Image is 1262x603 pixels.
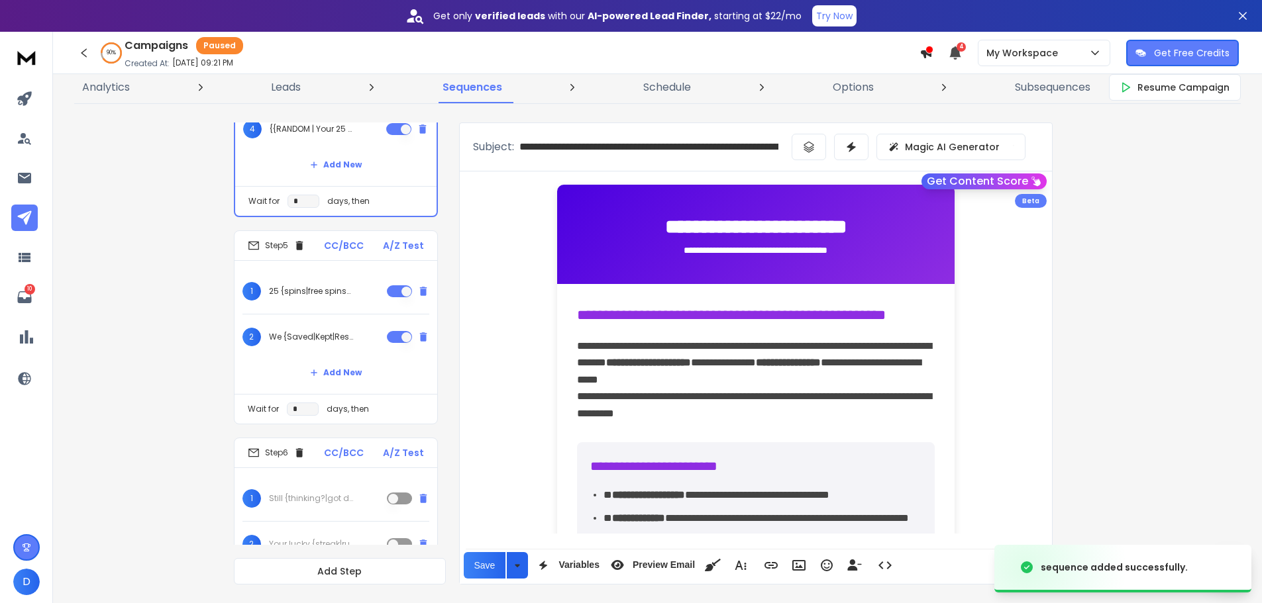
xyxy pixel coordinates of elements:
button: Save [464,552,506,579]
button: Insert Image (Ctrl+P) [786,552,812,579]
p: Sequences [443,79,502,95]
img: logo [13,45,40,70]
button: Insert Unsubscribe Link [842,552,867,579]
p: Your lucky {streak|run|path} starts right here ✨ [269,539,354,549]
a: Leads [263,71,309,103]
a: Options [825,71,882,103]
span: 4 [243,120,262,138]
p: Magic AI Generator [905,140,1000,154]
p: A/Z Test [383,239,424,252]
a: Subsequences [1007,71,1098,103]
p: Created At: [125,58,170,69]
button: Preview Email [605,552,698,579]
button: Add New [299,152,372,178]
p: A/Z Test [383,446,424,459]
p: Analytics [82,79,130,95]
p: Try Now [816,9,853,23]
p: 25 {spins|free spins} on {[DEMOGRAPHIC_DATA] wolf moon|[DEMOGRAPHIC_DATA][PERSON_NAME]} [269,286,354,297]
p: Subject: [473,139,514,155]
a: 10 [11,284,38,310]
div: Step 5 [248,240,305,252]
button: Resume Campaign [1109,74,1241,101]
strong: verified leads [475,9,545,23]
button: Code View [872,552,898,579]
span: 2 [242,328,261,346]
p: Wait for [248,404,279,414]
div: Step 6 [248,447,305,459]
a: Schedule [635,71,699,103]
span: 2 [242,535,261,553]
button: D [13,569,40,595]
p: Options [833,79,874,95]
button: Add Step [234,558,446,584]
div: sequence added successfully. [1041,561,1188,574]
p: [DATE] 09:21 PM [172,58,233,68]
p: days, then [327,404,369,414]
li: Step5CC/BCCA/Z Test125 {spins|free spins} on {[DEMOGRAPHIC_DATA] wolf moon|[DEMOGRAPHIC_DATA][PER... [234,230,438,424]
div: Beta [1015,194,1047,208]
span: Preview Email [630,559,698,571]
p: CC/BCC [324,239,364,252]
p: Get Free Credits [1154,46,1230,60]
strong: AI-powered Lead Finder, [588,9,711,23]
button: Get Free Credits [1126,40,1239,66]
h1: Campaigns [125,38,188,54]
span: Variables [556,559,602,571]
span: 1 [242,282,261,301]
p: Subsequences [1015,79,1090,95]
button: Add New [299,359,372,386]
p: My Workspace [986,46,1063,60]
button: Variables [531,552,602,579]
div: Paused [196,37,243,54]
button: Get Content Score [921,173,1047,189]
p: Schedule [643,79,691,95]
button: Emoticons [814,552,839,579]
p: {{RANDOM | Your 25 Spins Are Waiting | A Lucky Start Just for You | Spin Into Something Exciting ... [270,124,354,134]
button: Try Now [812,5,857,26]
span: 1 [242,489,261,508]
p: Still {thinking?|got doubts?|on the fence?} Your LuckyFriends bonus is waiting... [269,493,354,504]
p: 10 [25,284,35,295]
p: CC/BCC [324,446,364,459]
button: More Text [728,552,753,579]
p: We {Saved|Kept|Reserved} You a Seat at LuckyFriends 🎁 [269,332,354,342]
p: days, then [327,196,370,207]
p: 90 % [107,49,116,57]
a: Analytics [74,71,138,103]
a: Sequences [435,71,510,103]
p: Leads [271,79,301,95]
span: 4 [957,42,966,52]
p: Wait for [248,196,280,207]
button: Clean HTML [700,552,725,579]
button: Insert Link (Ctrl+K) [759,552,784,579]
p: Get only with our starting at $22/mo [433,9,802,23]
button: Magic AI Generator [876,134,1025,160]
